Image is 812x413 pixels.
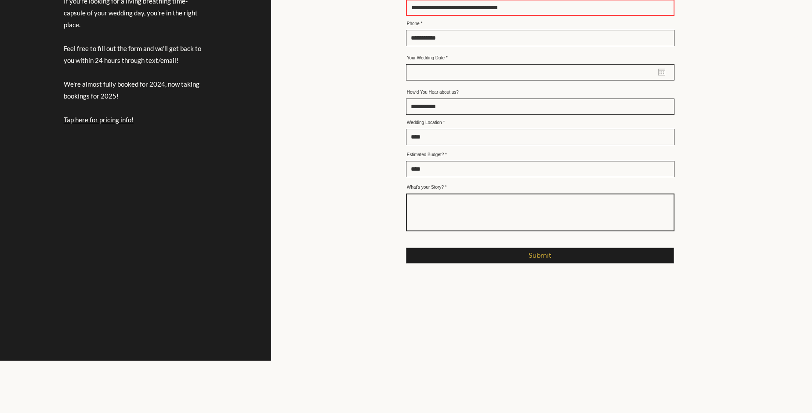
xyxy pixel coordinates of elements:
span: We're almost fully booked for 2024, now taking bookings for 2025! [64,80,199,124]
label: What's your Story? [406,185,674,190]
button: Open calendar [658,69,665,76]
label: Phone [406,22,674,26]
label: Your Wedding Date [406,56,674,60]
label: Estimated Budget? [406,153,674,157]
button: Submit [406,248,674,263]
label: How'd You Hear about us? [406,90,674,95]
span: Submit [529,251,551,260]
span: Feel free to fill out the form and we'll get back to you within 24 hours through text/email! [64,44,201,64]
a: Tap here for pricing info! [64,116,134,124]
label: Wedding Location [406,121,674,125]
